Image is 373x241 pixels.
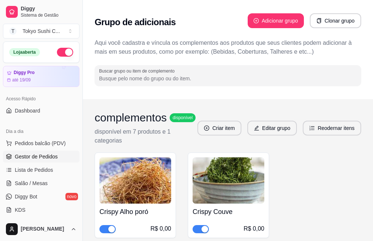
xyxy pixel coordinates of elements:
[95,127,197,145] p: disponível em 7 produtos e 1 categorias
[193,157,264,204] img: product-image
[15,180,48,187] span: Salão / Mesas
[3,105,79,117] a: Dashboard
[15,153,58,160] span: Gestor de Pedidos
[99,75,357,82] input: Buscar grupo ou item de complemento
[309,125,315,131] span: ordered-list
[254,125,259,131] span: edit
[12,77,31,83] article: até 19/09
[193,207,264,217] h4: Crispy Couve
[99,68,177,74] label: Buscar grupo ou item de complemento
[21,226,68,232] span: [PERSON_NAME]
[15,107,40,114] span: Dashboard
[310,13,361,28] button: copyClonar grupo
[244,224,264,233] div: R$ 0,00
[3,137,79,149] button: Pedidos balcão (PDV)
[3,177,79,189] a: Salão / Mesas
[15,206,26,214] span: KDS
[3,164,79,176] a: Lista de Pedidos
[15,140,66,147] span: Pedidos balcão (PDV)
[15,193,37,200] span: Diggy Bot
[57,48,73,57] button: Alterar Status
[3,220,79,238] button: [PERSON_NAME]
[95,16,176,28] h2: Grupo de adicionais
[254,18,259,23] span: plus-circle
[303,121,361,135] button: ordered-listReodernar itens
[99,157,171,204] img: product-image
[95,111,167,124] h3: complementos
[23,27,60,35] div: Tokyo Sushi C ...
[171,115,194,121] span: disponível
[3,3,79,21] a: DiggySistema de Gestão
[3,93,79,105] div: Acesso Rápido
[9,48,40,56] div: Loja aberta
[3,151,79,163] a: Gestor de Pedidos
[9,27,17,35] span: T
[14,70,35,76] article: Diggy Pro
[247,121,297,135] button: editEditar grupo
[197,121,241,135] button: plus-circleCriar item
[248,13,304,28] button: plus-circleAdicionar grupo
[204,125,209,131] span: plus-circle
[316,18,322,23] span: copy
[3,204,79,216] a: KDS
[3,191,79,202] a: Diggy Botnovo
[150,224,171,233] div: R$ 0,00
[99,207,171,217] h4: Crispy Alho poró
[15,166,53,174] span: Lista de Pedidos
[3,66,79,87] a: Diggy Proaté 19/09
[21,12,77,18] span: Sistema de Gestão
[21,6,77,12] span: Diggy
[3,125,79,137] div: Dia a dia
[3,24,79,39] button: Select a team
[95,39,361,56] p: Aqui você cadastra e víncula os complementos aos produtos que seus clientes podem adicionar à mai...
